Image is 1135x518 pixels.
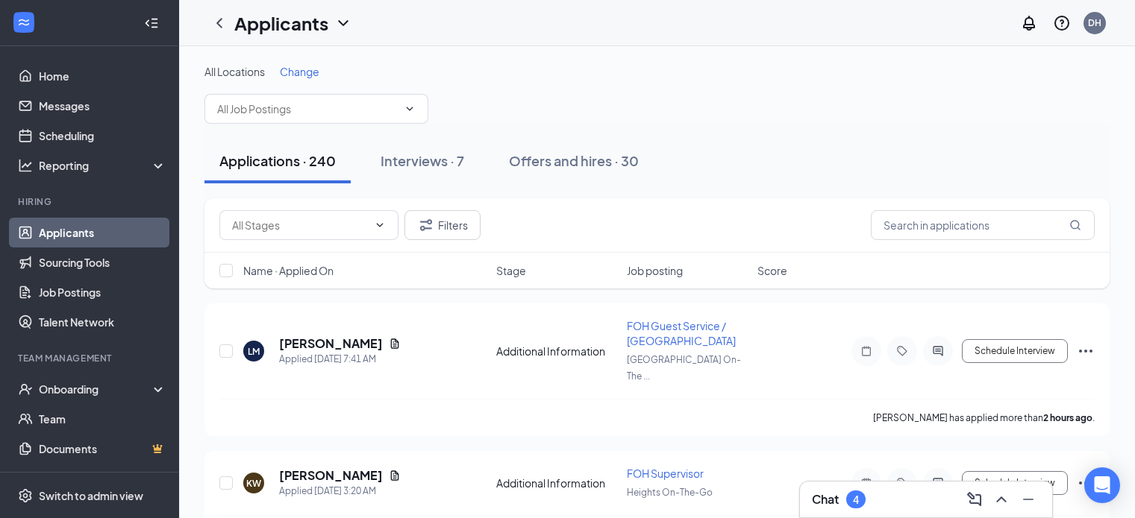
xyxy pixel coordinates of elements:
button: Schedule Interview [962,471,1068,495]
svg: Document [389,470,401,481]
svg: UserCheck [18,382,33,397]
a: Scheduling [39,121,166,151]
div: LM [248,345,260,358]
div: Interviews · 7 [381,151,464,170]
svg: WorkstreamLogo [16,15,31,30]
svg: ActiveChat [929,345,947,357]
span: [GEOGRAPHIC_DATA] On-The ... [627,354,741,382]
div: Team Management [18,352,163,364]
div: Switch to admin view [39,488,143,503]
svg: Filter [417,216,435,234]
input: Search in applications [871,210,1095,240]
h5: [PERSON_NAME] [279,467,383,484]
svg: ChevronDown [404,103,416,115]
svg: ChevronDown [374,219,386,231]
div: KW [246,477,261,490]
a: Sourcing Tools [39,247,166,277]
span: Stage [496,263,526,278]
div: Reporting [39,158,167,173]
svg: ActiveChat [929,477,947,489]
h5: [PERSON_NAME] [279,335,383,352]
input: All Stages [232,217,368,233]
svg: Ellipses [1077,342,1095,360]
a: Home [39,61,166,91]
span: Name · Applied On [243,263,334,278]
div: Additional Information [496,344,618,359]
svg: Tag [893,345,911,357]
svg: Document [389,338,401,350]
svg: Notifications [1020,14,1038,32]
svg: Ellipses [1077,474,1095,492]
span: Job posting [627,263,683,278]
div: Applied [DATE] 7:41 AM [279,352,401,367]
svg: Analysis [18,158,33,173]
svg: QuestionInfo [1053,14,1071,32]
div: Open Intercom Messenger [1084,467,1120,503]
svg: Settings [18,488,33,503]
a: Messages [39,91,166,121]
svg: ChevronLeft [210,14,228,32]
a: DocumentsCrown [39,434,166,464]
span: FOH Guest Service / [GEOGRAPHIC_DATA] [627,319,736,347]
div: DH [1088,16,1101,29]
span: All Locations [204,65,265,78]
button: Schedule Interview [962,339,1068,363]
div: Applied [DATE] 3:20 AM [279,484,401,499]
span: Change [280,65,319,78]
svg: Note [857,345,875,357]
svg: ChevronDown [334,14,352,32]
svg: Tag [893,477,911,489]
svg: Collapse [144,16,159,31]
button: Filter Filters [404,210,481,240]
span: Heights On-The-Go [627,487,713,498]
input: All Job Postings [217,101,398,117]
h3: Chat [812,491,839,508]
p: [PERSON_NAME] has applied more than . [873,411,1095,424]
a: Job Postings [39,277,166,307]
a: SurveysCrown [39,464,166,493]
div: 4 [853,493,859,506]
span: FOH Supervisor [627,467,704,480]
div: Offers and hires · 30 [509,151,639,170]
a: Talent Network [39,307,166,337]
div: Additional Information [496,476,618,490]
svg: Note [857,477,875,489]
div: Applications · 240 [219,151,336,170]
a: Applicants [39,218,166,247]
button: ChevronUp [989,487,1013,511]
h1: Applicants [234,10,328,36]
svg: Minimize [1019,490,1037,508]
div: Onboarding [39,382,154,397]
svg: MagnifyingGlass [1069,219,1081,231]
b: 2 hours ago [1043,412,1092,423]
a: Team [39,404,166,434]
button: Minimize [1016,487,1040,511]
svg: ChevronUp [992,490,1010,508]
div: Hiring [18,195,163,208]
span: Score [757,263,787,278]
svg: ComposeMessage [966,490,984,508]
button: ComposeMessage [963,487,987,511]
